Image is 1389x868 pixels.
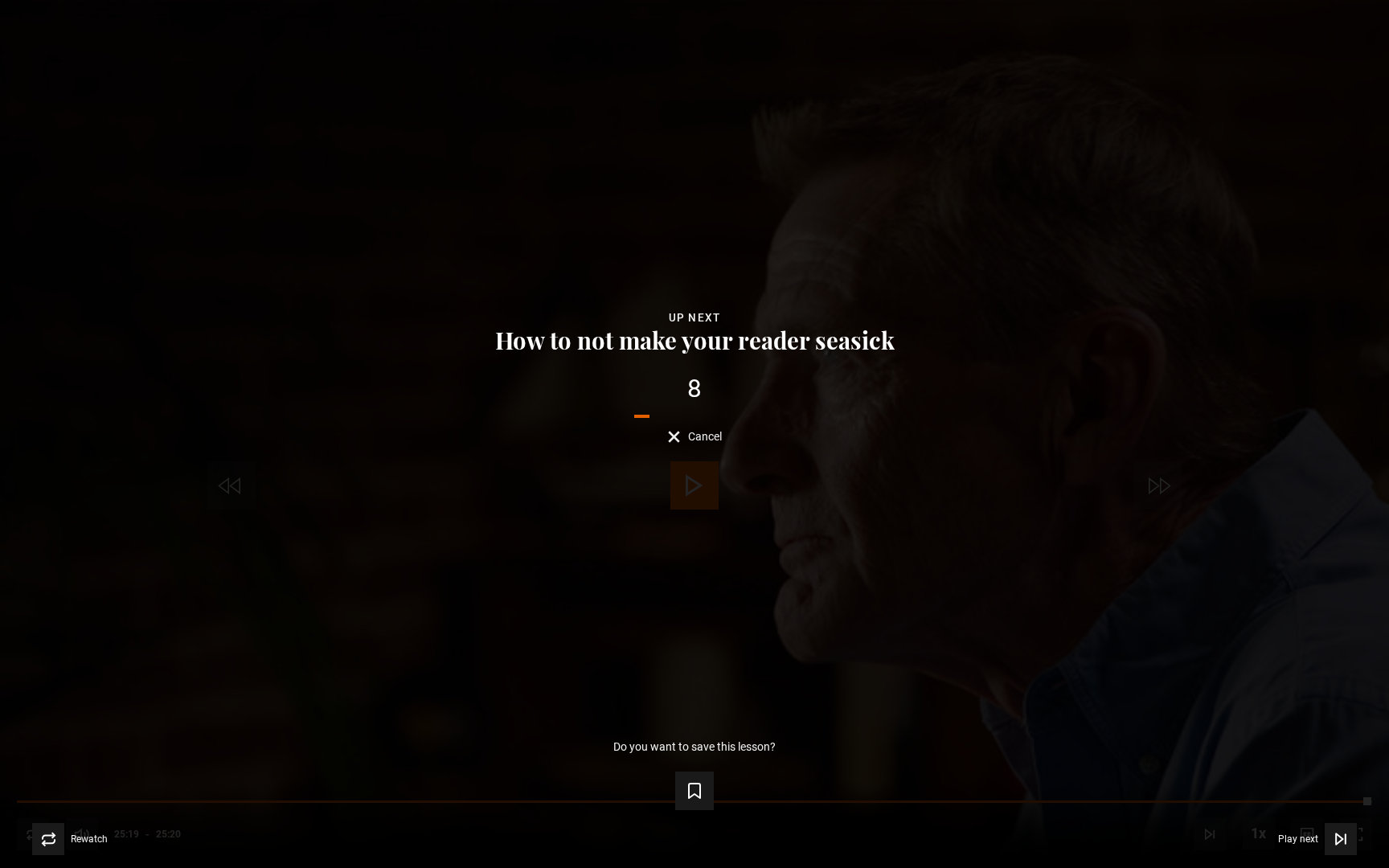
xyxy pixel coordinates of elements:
[32,823,108,855] button: Rewatch
[1278,834,1318,844] span: Play next
[26,309,1363,327] div: Up next
[1278,823,1357,855] button: Play next
[668,431,722,443] button: Cancel
[71,834,108,844] span: Rewatch
[26,376,1363,402] div: 8
[688,431,722,442] span: Cancel
[613,741,776,752] p: Do you want to save this lesson?
[490,327,899,352] button: How to not make your reader seasick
